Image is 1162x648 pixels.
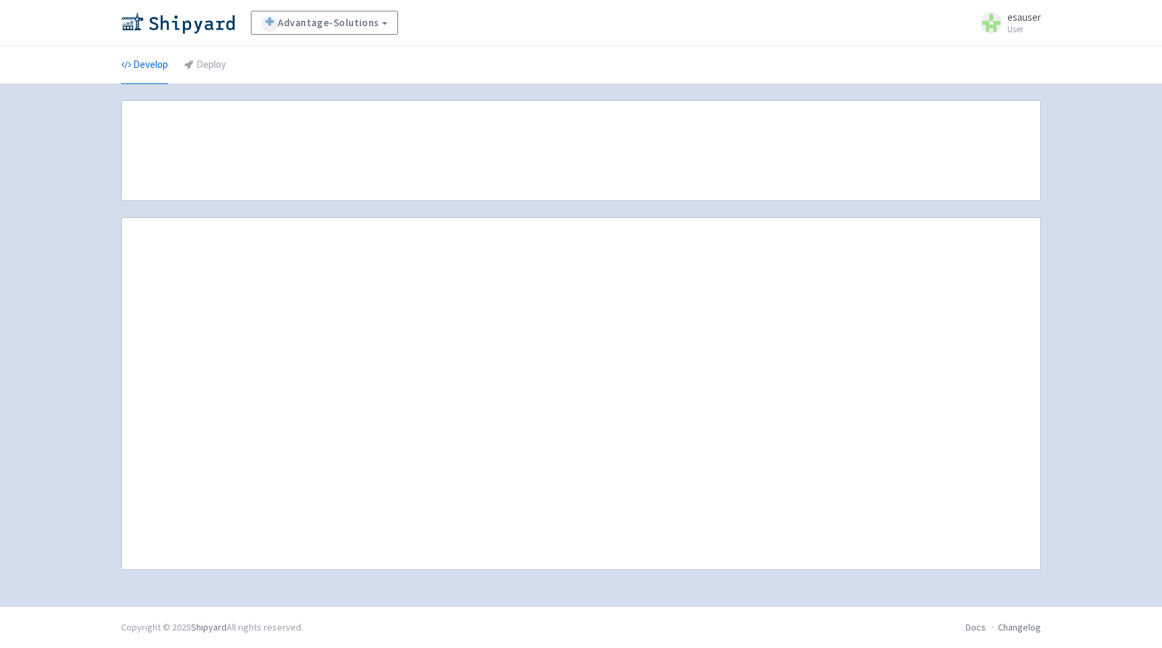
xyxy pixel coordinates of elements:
[121,12,235,34] img: Shipyard logo
[184,46,226,84] a: Deploy
[1007,25,1041,34] small: User
[998,621,1041,633] a: Changelog
[966,621,986,633] a: Docs
[1007,11,1041,24] span: esauser
[121,620,303,635] div: Copyright © 2025 All rights reserved.
[972,12,1041,34] a: esauser User
[191,621,227,633] a: Shipyard
[121,46,168,84] a: Develop
[251,11,398,35] a: Advantage-Solutions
